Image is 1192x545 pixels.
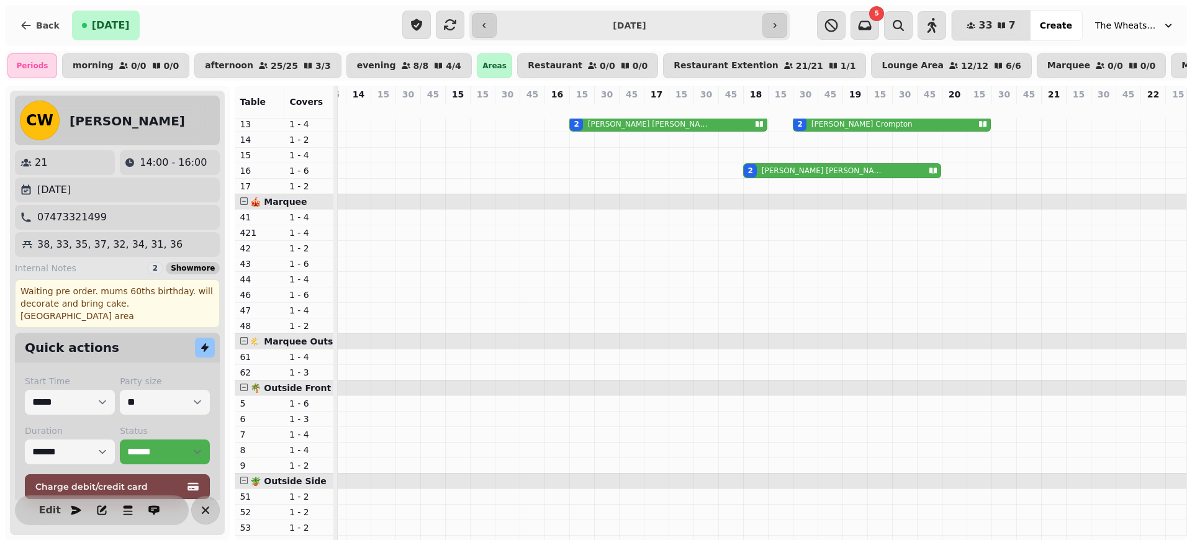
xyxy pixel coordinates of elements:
[527,103,537,115] p: 0
[552,103,562,115] p: 0
[240,227,279,239] p: 421
[882,61,944,71] p: Lounge Area
[588,119,708,129] p: [PERSON_NAME] [PERSON_NAME]
[25,339,119,356] h2: Quick actions
[289,164,329,177] p: 1 - 6
[289,413,329,425] p: 1 - 3
[240,258,279,270] p: 43
[924,88,936,101] p: 45
[37,210,107,225] p: 07473321499
[1037,53,1167,78] button: Marquee0/00/0
[551,88,563,101] p: 16
[289,351,329,363] p: 1 - 4
[750,88,762,101] p: 18
[240,506,279,518] p: 52
[949,88,960,101] p: 20
[775,88,787,101] p: 15
[289,304,329,317] p: 1 - 4
[1108,61,1123,70] p: 0 / 0
[240,397,279,410] p: 5
[26,113,53,128] span: CW
[663,53,866,78] button: Restaurant Extention21/211/1
[353,103,363,115] p: 21
[289,227,329,239] p: 1 - 4
[289,459,329,472] p: 1 - 2
[315,61,331,70] p: 3 / 3
[1073,88,1085,101] p: 15
[289,97,323,107] span: Covers
[428,103,438,115] p: 0
[240,490,279,503] p: 51
[874,88,886,101] p: 15
[1049,103,1059,115] p: 0
[240,351,279,363] p: 61
[453,103,463,115] p: 0
[1047,61,1090,71] p: Marquee
[1098,88,1109,101] p: 30
[72,11,140,40] button: [DATE]
[289,320,329,332] p: 1 - 2
[526,88,538,101] p: 45
[289,366,329,379] p: 1 - 3
[1030,11,1082,40] button: Create
[10,11,70,40] button: Back
[289,521,329,534] p: 1 - 2
[1023,88,1035,101] p: 45
[797,119,802,129] div: 2
[70,112,185,130] h2: [PERSON_NAME]
[999,103,1009,115] p: 0
[517,53,658,78] button: Restaurant0/00/0
[427,88,439,101] p: 45
[289,444,329,456] p: 1 - 4
[73,61,114,71] p: morning
[796,61,823,70] p: 21 / 21
[378,103,388,115] p: 0
[1095,19,1157,32] span: The Wheatsheaf
[35,155,47,170] p: 21
[240,164,279,177] p: 16
[289,506,329,518] p: 1 - 2
[701,103,711,115] p: 0
[502,88,513,101] p: 30
[289,273,329,286] p: 1 - 4
[800,103,810,115] p: 4
[37,182,71,197] p: [DATE]
[626,103,636,115] p: 0
[477,53,513,78] div: Areas
[289,242,329,254] p: 1 - 2
[240,97,266,107] span: Table
[651,103,661,115] p: 0
[166,262,220,274] button: Showmore
[413,61,429,70] p: 8 / 8
[240,133,279,146] p: 14
[205,61,253,71] p: afternoon
[446,61,461,70] p: 4 / 4
[849,88,861,101] p: 19
[289,211,329,223] p: 1 - 4
[289,133,329,146] p: 1 - 2
[35,482,184,491] span: Charge debit/credit card
[240,413,279,425] p: 6
[171,264,215,272] span: Show more
[289,289,329,301] p: 1 - 6
[1073,103,1083,115] p: 0
[240,273,279,286] p: 44
[271,61,298,70] p: 25 / 25
[42,505,57,515] span: Edit
[762,166,882,176] p: [PERSON_NAME] [PERSON_NAME]
[131,61,147,70] p: 0 / 0
[577,103,587,115] p: 2
[1006,61,1021,70] p: 6 / 6
[899,88,911,101] p: 30
[528,61,582,71] p: Restaurant
[240,444,279,456] p: 8
[194,53,341,78] button: afternoon25/253/3
[841,61,856,70] p: 1 / 1
[1147,88,1159,101] p: 22
[973,88,985,101] p: 15
[850,103,860,115] p: 2
[36,21,60,30] span: Back
[477,103,487,115] p: 0
[346,53,472,78] button: evening8/84/4
[502,103,512,115] p: 0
